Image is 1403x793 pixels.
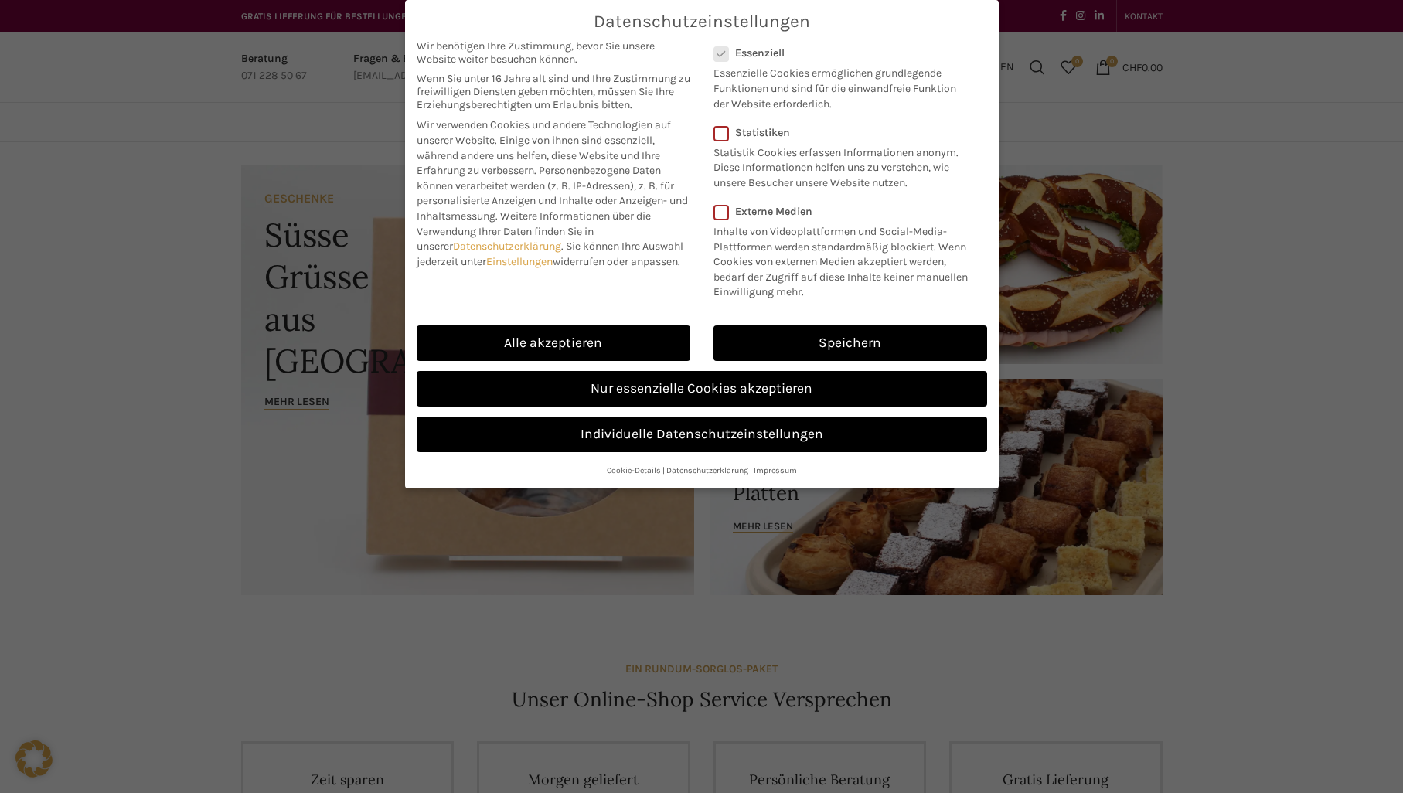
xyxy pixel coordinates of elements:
[713,205,977,218] label: Externe Medien
[417,164,688,223] span: Personenbezogene Daten können verarbeitet werden (z. B. IP-Adressen), z. B. für personalisierte A...
[607,465,661,475] a: Cookie-Details
[417,325,690,361] a: Alle akzeptieren
[417,118,671,177] span: Wir verwenden Cookies und andere Technologien auf unserer Website. Einige von ihnen sind essenzie...
[594,12,810,32] span: Datenschutzeinstellungen
[417,39,690,66] span: Wir benötigen Ihre Zustimmung, bevor Sie unsere Website weiter besuchen können.
[453,240,561,253] a: Datenschutzerklärung
[417,417,987,452] a: Individuelle Datenschutzeinstellungen
[713,46,967,60] label: Essenziell
[713,218,977,300] p: Inhalte von Videoplattformen und Social-Media-Plattformen werden standardmäßig blockiert. Wenn Co...
[666,465,748,475] a: Datenschutzerklärung
[417,209,651,253] span: Weitere Informationen über die Verwendung Ihrer Daten finden Sie in unserer .
[754,465,797,475] a: Impressum
[713,60,967,111] p: Essenzielle Cookies ermöglichen grundlegende Funktionen und sind für die einwandfreie Funktion de...
[713,126,967,139] label: Statistiken
[417,240,683,268] span: Sie können Ihre Auswahl jederzeit unter widerrufen oder anpassen.
[713,325,987,361] a: Speichern
[417,72,690,111] span: Wenn Sie unter 16 Jahre alt sind und Ihre Zustimmung zu freiwilligen Diensten geben möchten, müss...
[417,371,987,407] a: Nur essenzielle Cookies akzeptieren
[486,255,553,268] a: Einstellungen
[713,139,967,191] p: Statistik Cookies erfassen Informationen anonym. Diese Informationen helfen uns zu verstehen, wie...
